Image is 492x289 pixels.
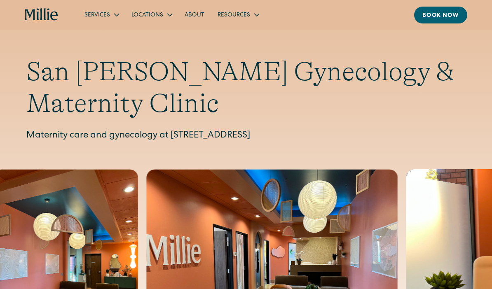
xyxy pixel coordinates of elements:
[125,8,178,21] div: Locations
[414,7,467,23] a: Book now
[178,8,211,21] a: About
[26,129,466,143] p: Maternity care and gynecology at [STREET_ADDRESS]
[422,12,459,20] div: Book now
[25,8,58,21] a: home
[84,11,110,20] div: Services
[78,8,125,21] div: Services
[131,11,163,20] div: Locations
[218,11,250,20] div: Resources
[211,8,265,21] div: Resources
[26,56,466,119] h1: San [PERSON_NAME] Gynecology & Maternity Clinic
